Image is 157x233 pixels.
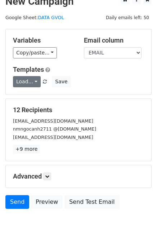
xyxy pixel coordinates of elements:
[121,198,157,233] iframe: Chat Widget
[84,36,144,44] h5: Email column
[13,36,73,44] h5: Variables
[121,198,157,233] div: Tiện ích trò chuyện
[13,172,144,180] h5: Advanced
[13,126,96,132] small: nmngocanh2711 @[DOMAIN_NAME]
[5,15,64,20] small: Google Sheet:
[13,76,41,87] a: Load...
[13,66,44,73] a: Templates
[13,118,93,124] small: [EMAIL_ADDRESS][DOMAIN_NAME]
[52,76,71,87] button: Save
[31,195,63,209] a: Preview
[103,14,152,22] span: Daily emails left: 50
[13,145,40,154] a: +9 more
[64,195,119,209] a: Send Test Email
[13,135,93,140] small: [EMAIL_ADDRESS][DOMAIN_NAME]
[5,195,29,209] a: Send
[13,47,57,58] a: Copy/paste...
[38,15,64,20] a: DATA GVOL
[13,106,144,114] h5: 12 Recipients
[103,15,152,20] a: Daily emails left: 50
